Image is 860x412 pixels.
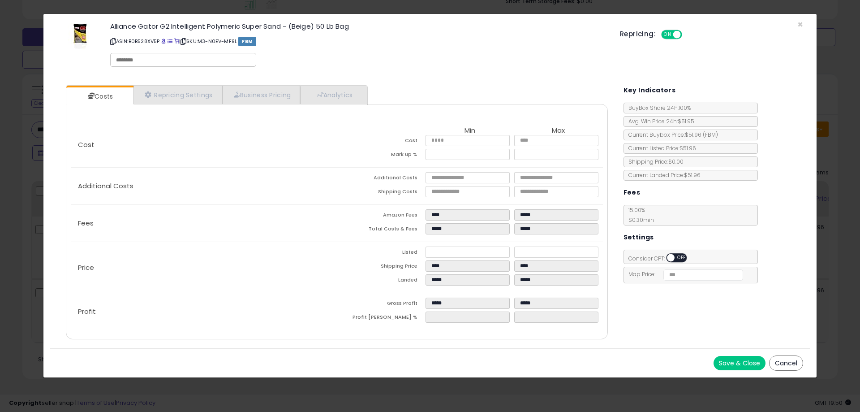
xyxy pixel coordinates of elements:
[685,131,718,139] span: $51.96
[71,141,337,148] p: Cost
[426,127,514,135] th: Min
[624,158,684,165] span: Shipping Price: $0.00
[133,86,222,104] a: Repricing Settings
[624,104,691,112] span: BuyBox Share 24h: 100%
[337,172,426,186] td: Additional Costs
[300,86,366,104] a: Analytics
[238,37,256,46] span: FBM
[337,186,426,200] td: Shipping Costs
[624,117,694,125] span: Avg. Win Price 24h: $51.95
[337,312,426,325] td: Profit [PERSON_NAME] %
[337,274,426,288] td: Landed
[624,216,654,224] span: $0.30 min
[624,206,654,224] span: 15.00 %
[623,232,654,243] h5: Settings
[110,23,607,30] h3: Alliance Gator G2 Intelligent Polymeric Super Sand - (Beige) 50 Lb Bag
[71,220,337,227] p: Fees
[110,34,607,48] p: ASIN: B0B528XV5P | SKU: M3-N0EV-MF9L
[337,223,426,237] td: Total Costs & Fees
[714,356,765,370] button: Save & Close
[337,247,426,260] td: Listed
[624,255,699,262] span: Consider CPT:
[623,187,641,198] h5: Fees
[624,270,744,278] span: Map Price:
[337,209,426,223] td: Amazon Fees
[71,308,337,315] p: Profit
[161,38,166,45] a: BuyBox page
[337,298,426,312] td: Gross Profit
[68,23,93,50] img: 41n1fPT4yFL._SL60_.jpg
[797,18,803,31] span: ×
[222,86,301,104] a: Business Pricing
[174,38,179,45] a: Your listing only
[168,38,172,45] a: All offer listings
[620,30,656,38] h5: Repricing:
[769,356,803,371] button: Cancel
[623,85,676,96] h5: Key Indicators
[624,131,718,139] span: Current Buybox Price:
[514,127,603,135] th: Max
[681,31,695,39] span: OFF
[337,260,426,274] td: Shipping Price
[662,31,673,39] span: ON
[624,144,696,152] span: Current Listed Price: $51.96
[66,87,133,105] a: Costs
[71,264,337,271] p: Price
[337,135,426,149] td: Cost
[624,171,701,179] span: Current Landed Price: $51.96
[675,254,689,262] span: OFF
[71,182,337,190] p: Additional Costs
[337,149,426,163] td: Mark up %
[703,131,718,139] span: ( FBM )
